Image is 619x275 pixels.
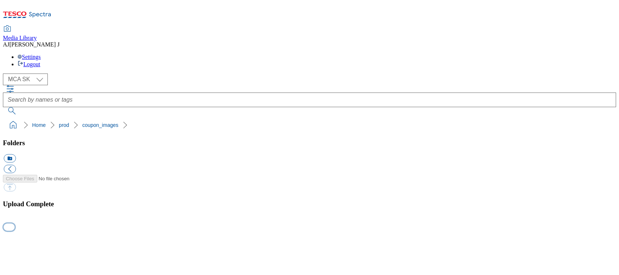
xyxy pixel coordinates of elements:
a: prod [59,122,69,128]
input: Search by names or tags [3,93,616,107]
nav: breadcrumb [3,118,616,132]
a: Logout [18,61,40,67]
a: coupon_images [82,122,118,128]
h3: Folders [3,139,616,147]
span: Media Library [3,35,37,41]
a: Home [32,122,46,128]
a: Media Library [3,26,37,41]
a: home [7,119,19,131]
a: Settings [18,54,41,60]
span: AJ [3,41,9,48]
span: [PERSON_NAME] J [9,41,59,48]
h3: Upload Complete [3,200,616,208]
